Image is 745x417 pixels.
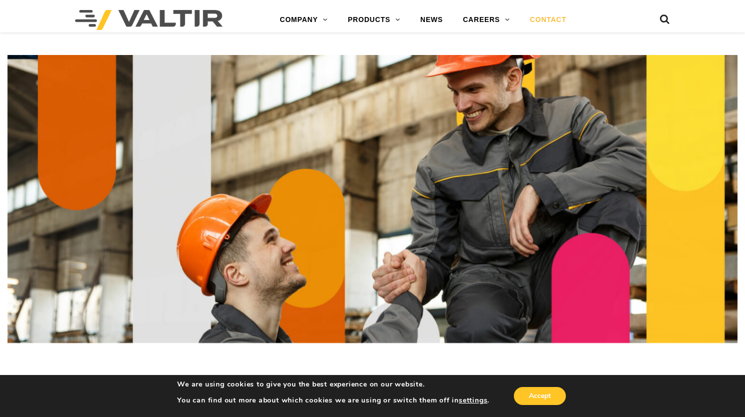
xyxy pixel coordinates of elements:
p: You can find out more about which cookies we are using or switch them off in . [177,396,489,405]
button: Accept [514,387,566,405]
img: Contact_1 [8,55,737,343]
button: settings [459,396,487,405]
a: NEWS [410,10,453,30]
a: CONTACT [520,10,576,30]
img: Valtir [75,10,223,30]
a: PRODUCTS [338,10,410,30]
a: CAREERS [453,10,520,30]
a: COMPANY [270,10,338,30]
p: We are using cookies to give you the best experience on our website. [177,380,489,389]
